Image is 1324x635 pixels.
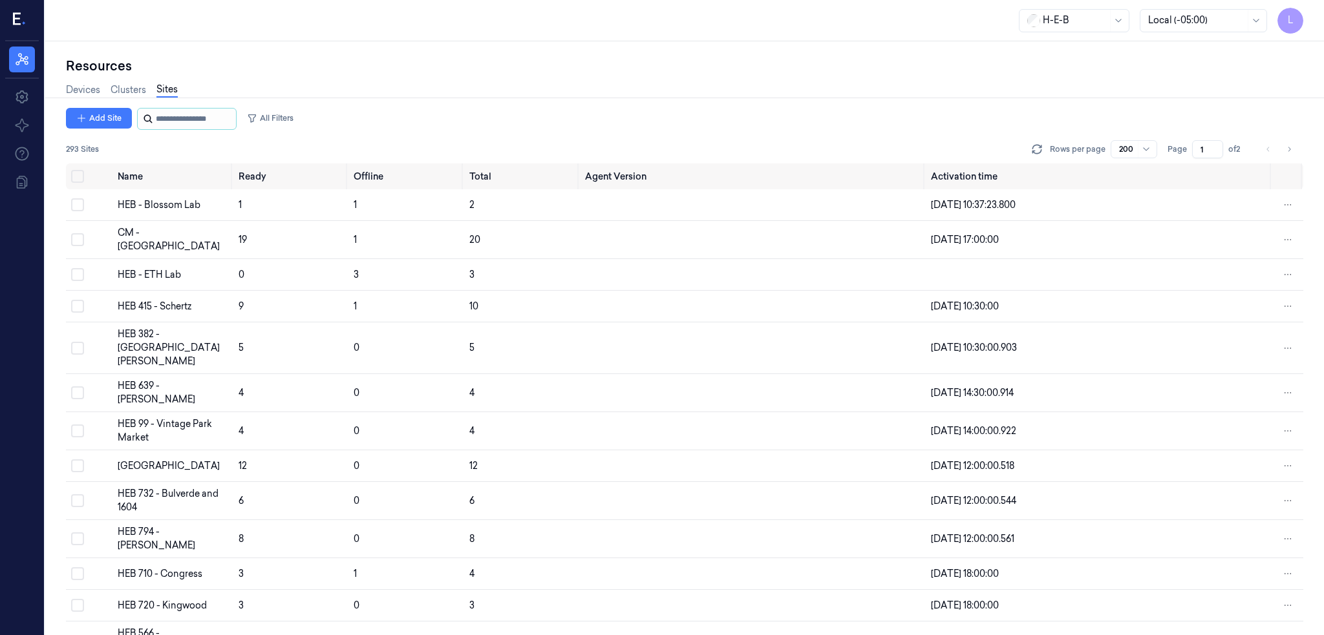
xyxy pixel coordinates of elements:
button: Select row [71,459,84,472]
span: 1 [354,199,357,211]
button: Select row [71,233,84,246]
div: HEB 720 - Kingwood [118,599,228,612]
span: 0 [354,599,359,611]
div: HEB 639 - [PERSON_NAME] [118,379,228,406]
span: [DATE] 17:00:00 [931,234,999,245]
button: Go to next page [1280,140,1298,158]
span: of 2 [1228,143,1249,155]
span: 3 [469,269,475,280]
div: CM - [GEOGRAPHIC_DATA] [118,226,228,253]
div: Resources [66,57,1303,75]
span: [DATE] 12:00:00.518 [931,460,1014,472]
button: Select row [71,300,84,313]
div: HEB 794 - [PERSON_NAME] [118,525,228,552]
button: L [1277,8,1303,34]
span: 20 [469,234,480,245]
span: 0 [354,495,359,506]
div: HEB 382 - [GEOGRAPHIC_DATA][PERSON_NAME] [118,328,228,368]
button: Select row [71,386,84,399]
span: 1 [354,568,357,579]
th: Agent Version [580,163,926,189]
th: Ready [233,163,349,189]
span: 12 [469,460,478,472]
span: 1 [354,300,357,312]
div: [GEOGRAPHIC_DATA] [118,459,228,473]
button: Select row [71,567,84,580]
span: [DATE] 14:30:00.914 [931,387,1014,399]
span: 3 [239,599,244,611]
button: Add Site [66,108,132,129]
span: 2 [469,199,475,211]
span: 0 [354,460,359,472]
div: HEB 99 - Vintage Park Market [118,417,228,444]
span: [DATE] 12:00:00.561 [931,533,1014,545]
button: All Filters [242,108,299,129]
span: 4 [239,425,244,437]
span: 1 [354,234,357,245]
th: Offline [348,163,464,189]
span: Page [1168,143,1187,155]
span: 4 [469,425,475,437]
span: 3 [469,599,475,611]
span: 8 [469,533,475,545]
span: 0 [354,342,359,353]
th: Name [112,163,233,189]
span: 12 [239,460,247,472]
span: [DATE] 10:37:23.800 [931,199,1016,211]
button: Select row [71,342,84,355]
span: 1 [239,199,242,211]
div: HEB - Blossom Lab [118,198,228,212]
span: 0 [354,425,359,437]
span: 3 [354,269,359,280]
th: Total [464,163,580,189]
span: 6 [239,495,244,506]
span: 293 Sites [66,143,99,155]
nav: pagination [1259,140,1298,158]
span: 5 [469,342,475,353]
button: Select row [71,198,84,211]
span: 10 [469,300,478,312]
div: HEB 710 - Congress [118,567,228,581]
span: 8 [239,533,244,545]
a: Clusters [111,83,146,97]
span: [DATE] 18:00:00 [931,599,999,611]
span: 4 [469,568,475,579]
span: 3 [239,568,244,579]
span: [DATE] 10:30:00.903 [931,342,1017,353]
th: Activation time [926,163,1272,189]
button: Select row [71,268,84,281]
button: Select row [71,532,84,545]
a: Devices [66,83,100,97]
span: 6 [469,495,475,506]
span: 5 [239,342,244,353]
span: 0 [354,387,359,399]
span: 19 [239,234,247,245]
a: Sites [156,83,178,98]
span: [DATE] 12:00:00.544 [931,495,1016,506]
span: 4 [469,387,475,399]
button: Select row [71,494,84,507]
span: 4 [239,387,244,399]
span: 9 [239,300,244,312]
p: Rows per page [1050,143,1105,155]
span: [DATE] 14:00:00.922 [931,425,1016,437]
span: [DATE] 18:00:00 [931,568,999,579]
div: HEB - ETH Lab [118,268,228,282]
div: HEB 732 - Bulverde and 1604 [118,487,228,514]
button: Select all [71,170,84,183]
div: HEB 415 - Schertz [118,300,228,313]
button: Select row [71,424,84,437]
button: Select row [71,599,84,612]
span: [DATE] 10:30:00 [931,300,999,312]
span: 0 [239,269,244,280]
span: 0 [354,533,359,545]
